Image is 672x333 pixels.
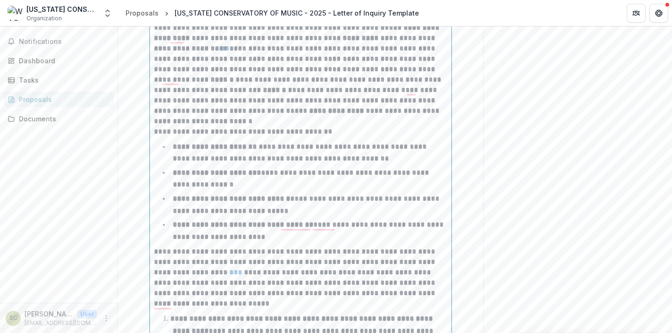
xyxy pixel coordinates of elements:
[122,6,423,20] nav: breadcrumb
[4,92,114,107] a: Proposals
[126,8,159,18] div: Proposals
[26,4,97,14] div: [US_STATE] CONSERVATORY OF MUSIC
[4,111,114,127] a: Documents
[175,8,419,18] div: [US_STATE] CONSERVATORY OF MUSIC - 2025 - Letter of Inquiry Template
[4,34,114,49] button: Notifications
[25,309,74,319] p: [PERSON_NAME]
[649,4,668,23] button: Get Help
[77,310,97,318] p: User
[8,6,23,21] img: WASHINGTON CONSERVATORY OF MUSIC
[627,4,646,23] button: Partners
[19,114,106,124] div: Documents
[19,75,106,85] div: Tasks
[122,6,162,20] a: Proposals
[4,72,114,88] a: Tasks
[4,53,114,68] a: Dashboard
[19,38,110,46] span: Notifications
[26,14,62,23] span: Organization
[25,319,97,327] p: [EMAIL_ADDRESS][DOMAIN_NAME]
[19,94,106,104] div: Proposals
[101,4,114,23] button: Open entity switcher
[19,56,106,66] div: Dashboard
[101,313,112,324] button: More
[9,315,17,321] div: Shawn Crosby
